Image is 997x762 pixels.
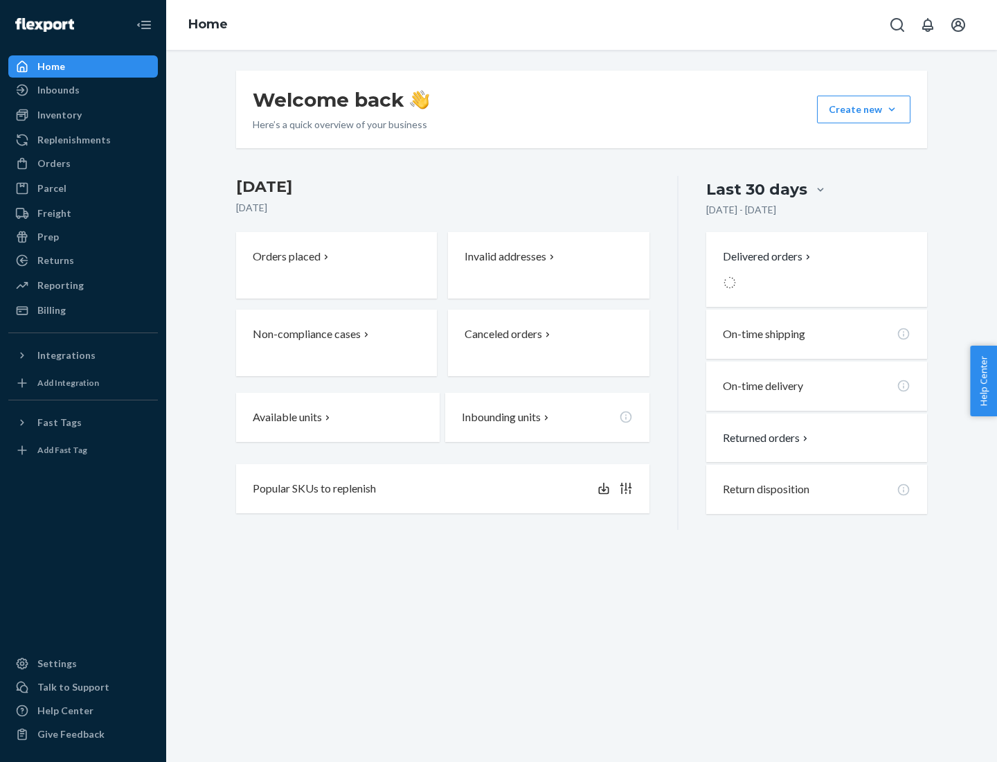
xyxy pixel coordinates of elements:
[37,377,99,389] div: Add Integration
[130,11,158,39] button: Close Navigation
[236,393,440,442] button: Available units
[914,11,942,39] button: Open notifications
[723,378,803,394] p: On-time delivery
[8,411,158,434] button: Fast Tags
[465,249,546,265] p: Invalid addresses
[37,727,105,741] div: Give Feedback
[37,230,59,244] div: Prep
[8,55,158,78] a: Home
[8,226,158,248] a: Prep
[37,181,66,195] div: Parcel
[817,96,910,123] button: Create new
[37,444,87,456] div: Add Fast Tag
[970,346,997,416] button: Help Center
[253,249,321,265] p: Orders placed
[445,393,649,442] button: Inbounding units
[37,348,96,362] div: Integrations
[8,676,158,698] a: Talk to Support
[236,310,437,376] button: Non-compliance cases
[37,704,93,718] div: Help Center
[723,326,805,342] p: On-time shipping
[462,409,541,425] p: Inbounding units
[37,133,111,147] div: Replenishments
[448,310,649,376] button: Canceled orders
[37,254,74,267] div: Returns
[448,232,649,299] button: Invalid addresses
[37,60,65,73] div: Home
[253,118,429,132] p: Here’s a quick overview of your business
[8,299,158,321] a: Billing
[253,326,361,342] p: Non-compliance cases
[8,372,158,394] a: Add Integration
[8,129,158,151] a: Replenishments
[177,5,239,45] ol: breadcrumbs
[723,481,809,497] p: Return disposition
[8,79,158,101] a: Inbounds
[37,303,66,317] div: Billing
[723,430,811,446] button: Returned orders
[883,11,911,39] button: Open Search Box
[37,657,77,671] div: Settings
[706,179,807,200] div: Last 30 days
[8,177,158,200] a: Parcel
[253,409,322,425] p: Available units
[8,344,158,366] button: Integrations
[8,249,158,272] a: Returns
[8,439,158,461] a: Add Fast Tag
[37,83,80,97] div: Inbounds
[37,108,82,122] div: Inventory
[8,723,158,745] button: Give Feedback
[15,18,74,32] img: Flexport logo
[37,157,71,170] div: Orders
[37,680,109,694] div: Talk to Support
[8,202,158,224] a: Freight
[236,232,437,299] button: Orders placed
[253,481,376,497] p: Popular SKUs to replenish
[236,176,649,198] h3: [DATE]
[8,700,158,722] a: Help Center
[8,104,158,126] a: Inventory
[236,201,649,215] p: [DATE]
[8,653,158,675] a: Settings
[410,90,429,109] img: hand-wave emoji
[37,278,84,292] div: Reporting
[188,17,228,32] a: Home
[37,206,71,220] div: Freight
[8,274,158,296] a: Reporting
[706,203,776,217] p: [DATE] - [DATE]
[8,152,158,175] a: Orders
[37,416,82,429] div: Fast Tags
[253,87,429,112] h1: Welcome back
[944,11,972,39] button: Open account menu
[723,249,814,265] button: Delivered orders
[465,326,542,342] p: Canceled orders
